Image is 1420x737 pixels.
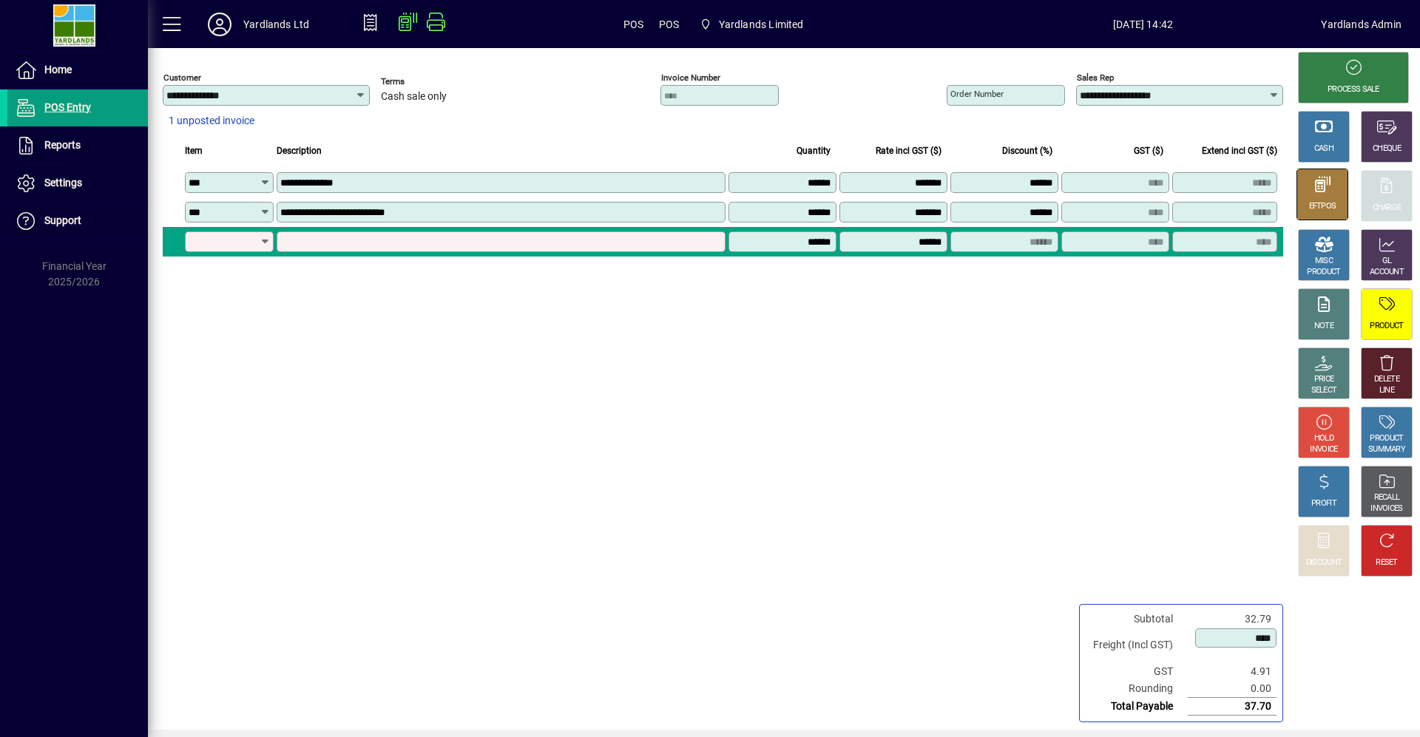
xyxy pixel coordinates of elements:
[1086,698,1188,716] td: Total Payable
[1315,256,1333,267] div: MISC
[1370,267,1404,278] div: ACCOUNT
[1382,256,1392,267] div: GL
[7,165,148,202] a: Settings
[1311,385,1337,396] div: SELECT
[1373,203,1402,214] div: CHARGE
[1370,321,1403,332] div: PRODUCT
[1314,321,1333,332] div: NOTE
[1328,84,1379,95] div: PROCESS SALE
[965,13,1322,36] span: [DATE] 14:42
[44,101,91,113] span: POS Entry
[1086,611,1188,628] td: Subtotal
[1188,611,1277,628] td: 32.79
[1370,433,1403,444] div: PRODUCT
[196,11,243,38] button: Profile
[44,214,81,226] span: Support
[1314,374,1334,385] div: PRICE
[1311,498,1336,509] div: PROFIT
[1077,72,1114,83] mat-label: Sales rep
[1368,444,1405,455] div: SUMMARY
[1374,492,1400,503] div: RECALL
[1379,385,1394,396] div: LINE
[1306,557,1342,568] div: DISCOUNT
[1086,680,1188,698] td: Rounding
[1307,267,1340,278] div: PRODUCT
[381,91,447,103] span: Cash sale only
[1374,374,1399,385] div: DELETE
[44,64,72,75] span: Home
[1321,13,1402,36] div: Yardlands Admin
[1002,143,1052,159] span: Discount (%)
[381,77,470,86] span: Terms
[7,203,148,240] a: Support
[185,143,203,159] span: Item
[7,127,148,164] a: Reports
[1188,698,1277,716] td: 37.70
[1373,143,1401,154] div: CHEQUE
[1202,143,1277,159] span: Extend incl GST ($)
[1188,663,1277,680] td: 4.91
[44,177,82,189] span: Settings
[163,72,201,83] mat-label: Customer
[1309,201,1336,212] div: EFTPOS
[1310,444,1337,455] div: INVOICE
[1188,680,1277,698] td: 0.00
[1370,503,1402,514] div: INVOICES
[44,139,81,151] span: Reports
[163,108,260,135] button: 1 unposted invoice
[661,72,720,83] mat-label: Invoice number
[243,13,309,36] div: Yardlands Ltd
[277,143,322,159] span: Description
[1314,433,1333,444] div: HOLD
[950,89,1004,99] mat-label: Order number
[659,13,680,36] span: POS
[876,143,941,159] span: Rate incl GST ($)
[797,143,831,159] span: Quantity
[1134,143,1163,159] span: GST ($)
[169,113,254,129] span: 1 unposted invoice
[1086,663,1188,680] td: GST
[1376,557,1398,568] div: RESET
[1086,628,1188,663] td: Freight (Incl GST)
[719,13,804,36] span: Yardlands Limited
[694,11,809,38] span: Yardlands Limited
[623,13,644,36] span: POS
[7,52,148,89] a: Home
[1314,143,1333,154] div: CASH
